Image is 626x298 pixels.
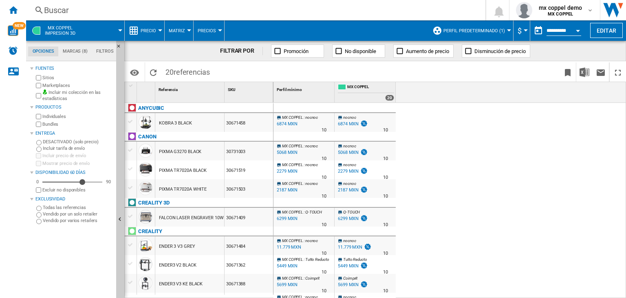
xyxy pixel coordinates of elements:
md-slider: Disponibilidad [42,178,102,186]
label: Incluir mi colección en las estadísticas [42,89,113,102]
b: MX COPPEL [548,11,573,17]
div: 6299 MXN [337,215,368,223]
div: Última actualización : lunes, 6 de octubre de 2025 11:22 [276,262,298,270]
div: SKU Sort None [226,82,273,95]
div: PIXMA TR7020A BLACK [159,161,207,180]
span: Matriz [169,28,185,33]
img: promotionV3.png [360,186,368,193]
span: Precio [141,28,156,33]
div: Última actualización : lunes, 6 de octubre de 2025 11:30 [276,149,298,157]
span: : nocnoc [304,181,318,186]
span: Perfil mínimo [277,87,302,92]
div: Tiempo de entrega : 10 días [322,126,326,134]
md-tab-item: Filtros [92,47,118,56]
div: 5449 MXN [337,262,368,270]
input: Incluir mi colección en las estadísticas [36,91,41,101]
button: Disminución de precio [462,44,530,58]
div: Última actualización : lunes, 6 de octubre de 2025 11:57 [276,215,298,223]
div: Última actualización : lunes, 6 de octubre de 2025 12:11 [276,120,298,128]
div: Tiempo de entrega : 10 días [322,221,326,229]
span: Precios [198,28,216,33]
span: : nocnoc [304,144,318,148]
span: : nocnoc [304,115,318,120]
input: Incluir precio de envío [36,153,41,158]
img: promotionV3.png [360,149,368,156]
button: Ocultar [116,41,126,56]
div: Sort None [139,82,155,95]
button: Recargar [145,62,161,82]
div: 90 [104,179,113,185]
img: promotionV3.png [360,215,368,222]
button: Matriz [169,20,189,41]
img: profile.jpg [516,2,532,18]
md-tab-item: Opciones [28,47,58,56]
label: Incluir tarifa de envío [43,145,113,151]
span: Tutto Reducto [343,257,367,262]
span: 20 [161,62,214,80]
div: Referencia Sort None [157,82,224,95]
span: nocnoc [343,162,356,167]
div: Última actualización : lunes, 6 de octubre de 2025 12:05 [276,243,301,251]
button: Perfil predeterminado (1) [443,20,509,41]
div: Tiempo de entrega : 10 días [322,249,326,258]
div: Exclusividad [35,196,113,202]
div: Haga clic para filtrar por esa marca [138,198,170,208]
div: 30671409 [225,208,273,227]
span: MX COPPEL [282,144,303,148]
img: alerts-logo.svg [8,46,18,56]
div: 2187 MXN [337,186,368,194]
div: 2279 MXN [338,169,359,174]
button: No disponible [332,44,385,58]
span: nocnoc [343,238,356,243]
span: nocnoc [343,144,356,148]
button: Maximizar [610,62,626,82]
div: Perfil mínimo Sort None [275,82,334,95]
div: 5699 MXN [338,282,359,287]
button: Editar [590,23,623,38]
input: DESACTIVADO (solo precio) [36,140,42,145]
div: Tiempo de entrega : 10 días [383,173,388,182]
span: Q-TOUCH [343,210,360,214]
div: 30671503 [225,179,273,198]
img: promotionV3.png [360,281,368,288]
div: Sort None [226,82,273,95]
span: MX COPPEL [282,162,303,167]
div: Haga clic para filtrar por esa marca [138,103,164,113]
div: ENDER3 V2 BLACK [159,256,196,275]
div: ENDER 3 V3 GREY [159,237,195,256]
span: nocnoc [343,181,356,186]
div: Sort None [275,82,334,95]
span: MX COPPEL [282,181,303,186]
button: MX COPPELImpresion 3d [45,20,84,41]
span: $ [518,27,522,35]
button: Marcar este reporte [560,62,576,82]
span: MX COPPEL [282,276,303,280]
button: md-calendar [530,22,547,39]
div: 5699 MXN [337,281,368,289]
span: nocnoc [343,115,356,120]
div: 30671388 [225,274,273,293]
div: Tiempo de entrega : 10 días [383,249,388,258]
span: referencias [174,68,210,76]
button: $ [518,20,526,41]
label: Vendido por un solo retailer [43,211,113,217]
img: excel-24x24.png [580,67,589,77]
span: : Coimprit [304,276,320,280]
div: 5068 MXN [338,150,359,155]
div: Última actualización : lunes, 6 de octubre de 2025 12:50 [276,281,298,289]
div: Última actualización : lunes, 6 de octubre de 2025 11:39 [276,186,298,194]
div: Fuentes [35,65,113,72]
label: Sitios [42,75,113,81]
label: Bundles [42,121,113,127]
span: : nocnoc [304,238,318,243]
div: Tiempo de entrega : 10 días [383,268,388,276]
input: Vendido por un solo retailer [36,212,42,218]
button: Aumento de precio [393,44,454,58]
div: Entrega [35,130,113,137]
div: 20 offers sold by MX COPPEL [385,95,394,101]
label: Incluir precio de envío [42,153,113,159]
label: Todas las referencias [43,205,113,211]
div: MX COPPELImpresion 3d [30,20,120,41]
div: Tiempo de entrega : 10 días [383,221,388,229]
